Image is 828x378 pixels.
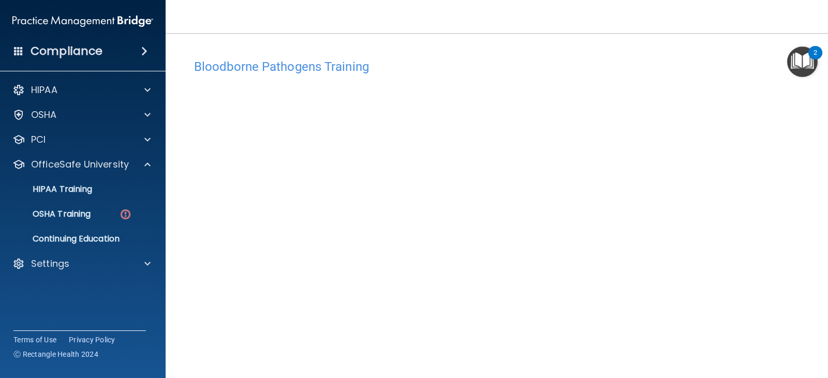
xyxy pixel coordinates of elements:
[69,335,115,345] a: Privacy Policy
[12,158,151,171] a: OfficeSafe University
[7,234,148,244] p: Continuing Education
[119,208,132,221] img: danger-circle.6113f641.png
[814,53,817,66] div: 2
[31,44,102,58] h4: Compliance
[13,349,98,359] span: Ⓒ Rectangle Health 2024
[31,84,57,96] p: HIPAA
[776,311,816,351] iframe: To enrich screen reader interactions, please activate Accessibility in Grammarly extension settings
[12,11,153,32] img: PMB logo
[12,84,151,96] a: HIPAA
[7,209,91,219] p: OSHA Training
[194,60,800,73] h4: Bloodborne Pathogens Training
[12,109,151,121] a: OSHA
[31,109,57,121] p: OSHA
[12,258,151,270] a: Settings
[31,158,129,171] p: OfficeSafe University
[13,335,56,345] a: Terms of Use
[31,133,46,146] p: PCI
[787,47,818,77] button: Open Resource Center, 2 new notifications
[12,133,151,146] a: PCI
[7,184,92,194] p: HIPAA Training
[31,258,69,270] p: Settings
